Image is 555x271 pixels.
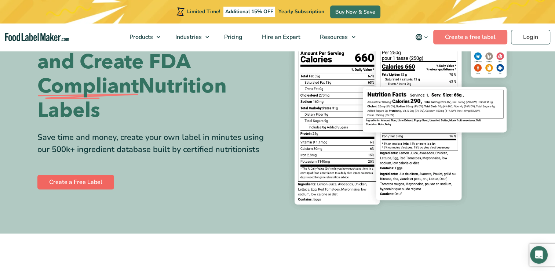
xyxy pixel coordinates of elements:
[318,33,348,41] span: Resources
[330,6,380,18] a: Buy Now & Save
[433,30,507,44] a: Create a free label
[187,8,220,15] span: Limited Time!
[37,26,272,123] h1: Easily Analyze Recipes and Create FDA Nutrition Labels
[252,24,308,51] a: Hire an Expert
[260,33,301,41] span: Hire an Expert
[511,30,550,44] a: Login
[278,8,324,15] span: Yearly Subscription
[215,24,251,51] a: Pricing
[530,246,548,264] div: Open Intercom Messenger
[173,33,202,41] span: Industries
[310,24,359,51] a: Resources
[37,175,114,189] a: Create a Free Label
[127,33,154,41] span: Products
[222,33,243,41] span: Pricing
[37,74,139,98] span: Compliant
[166,24,213,51] a: Industries
[223,7,275,17] span: Additional 15% OFF
[37,131,272,156] div: Save time and money, create your own label in minutes using our 500k+ ingredient database built b...
[120,24,164,51] a: Products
